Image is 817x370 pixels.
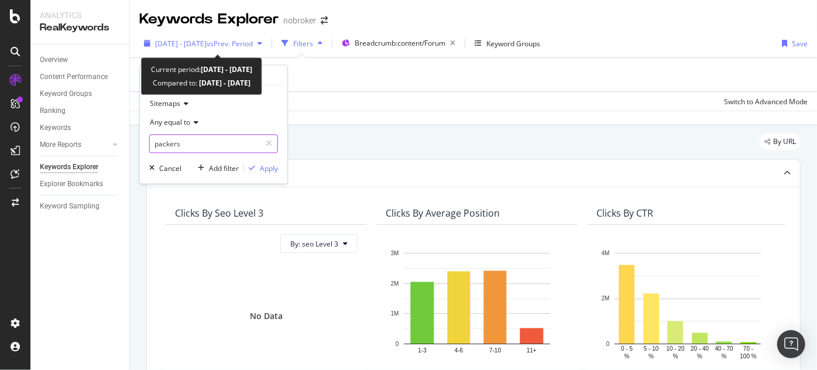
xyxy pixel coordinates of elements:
[40,200,121,213] a: Keyword Sampling
[40,54,68,66] div: Overview
[280,234,358,253] button: By: seo Level 3
[667,346,685,352] text: 10 - 20
[719,92,808,111] button: Switch to Advanced Mode
[290,239,338,249] span: By: seo Level 3
[209,163,239,173] div: Add filter
[355,38,445,48] span: Breadcrumb: content/Forum
[40,88,92,100] div: Keyword Groups
[150,118,190,128] span: Any equal to
[40,54,121,66] a: Overview
[386,247,568,361] svg: A chart.
[602,296,610,302] text: 2M
[40,122,121,134] a: Keywords
[207,39,253,49] span: vs Prev. Period
[386,207,500,219] div: Clicks By Average Position
[773,138,796,145] span: By URL
[40,122,71,134] div: Keywords
[40,21,120,35] div: RealKeywords
[391,311,399,317] text: 1M
[391,250,399,256] text: 3M
[596,247,779,361] svg: A chart.
[648,354,654,360] text: %
[40,105,66,117] div: Ranking
[455,348,464,354] text: 4-6
[596,207,653,219] div: Clicks By CTR
[624,354,630,360] text: %
[283,15,316,26] div: nobroker
[150,99,180,109] span: Sitemaps
[40,200,99,213] div: Keyword Sampling
[40,105,121,117] a: Ranking
[153,76,250,90] div: Compared to:
[777,330,805,358] div: Open Intercom Messenger
[715,346,734,352] text: 40 - 70
[175,207,263,219] div: Clicks By seo Level 3
[792,39,808,49] div: Save
[40,139,81,151] div: More Reports
[722,354,727,360] text: %
[197,78,250,88] b: [DATE] - [DATE]
[40,71,121,83] a: Content Performance
[40,88,121,100] a: Keyword Groups
[145,163,181,174] button: Cancel
[740,354,757,360] text: 100 %
[602,250,610,256] text: 4M
[260,163,278,173] div: Apply
[201,64,252,74] b: [DATE] - [DATE]
[337,34,460,53] button: Breadcrumb:content/Forum
[691,346,709,352] text: 20 - 40
[139,34,267,53] button: [DATE] - [DATE]vsPrev. Period
[277,34,327,53] button: Filters
[159,163,181,173] div: Cancel
[40,9,120,21] div: Analytics
[486,39,540,49] div: Keyword Groups
[250,310,283,322] div: No Data
[673,354,678,360] text: %
[777,34,808,53] button: Save
[40,178,121,190] a: Explorer Bookmarks
[697,354,702,360] text: %
[470,34,545,53] button: Keyword Groups
[293,39,313,49] div: Filters
[418,348,427,354] text: 1-3
[760,133,801,150] div: legacy label
[391,280,399,287] text: 2M
[396,341,399,347] text: 0
[644,346,659,352] text: 5 - 10
[40,161,121,173] a: Keywords Explorer
[724,97,808,107] div: Switch to Advanced Mode
[155,39,207,49] span: [DATE] - [DATE]
[40,71,108,83] div: Content Performance
[321,16,328,25] div: arrow-right-arrow-left
[527,348,537,354] text: 11+
[151,63,252,76] div: Current period:
[139,9,279,29] div: Keywords Explorer
[743,346,753,352] text: 70 -
[621,346,633,352] text: 0 - 5
[489,348,501,354] text: 7-10
[40,161,98,173] div: Keywords Explorer
[244,163,278,174] button: Apply
[40,139,109,151] a: More Reports
[606,341,610,347] text: 0
[193,163,239,174] button: Add filter
[40,178,103,190] div: Explorer Bookmarks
